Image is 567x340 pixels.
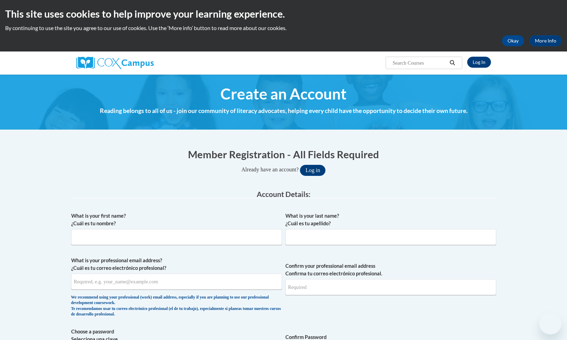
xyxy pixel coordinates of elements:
input: Metadata input [71,274,282,290]
h2: This site uses cookies to help improve your learning experience. [5,7,562,21]
button: Log in [300,165,325,176]
span: Account Details: [257,190,311,198]
span: Create an Account [220,85,347,103]
input: Search Courses [392,59,447,67]
input: Metadata input [71,229,282,245]
h1: Member Registration - All Fields Required [71,147,496,161]
label: What is your first name? ¿Cuál es tu nombre? [71,212,282,227]
a: Log In [467,57,491,68]
h4: Reading belongs to all of us - join our community of literacy advocates, helping every child have... [71,106,496,115]
p: By continuing to use the site you agree to our use of cookies. Use the ‘More info’ button to read... [5,24,562,32]
a: More Info [529,35,562,46]
label: What is your last name? ¿Cuál es tu apellido? [285,212,496,227]
iframe: Button to launch messaging window [539,312,561,334]
img: Cox Campus [76,57,154,69]
span: Already have an account? [242,167,299,172]
input: Required [285,279,496,295]
input: Metadata input [285,229,496,245]
button: Okay [502,35,524,46]
button: Search [447,59,457,67]
div: We recommend using your professional (work) email address, especially if you are planning to use ... [71,295,282,318]
label: Confirm your professional email address Confirma tu correo electrónico profesional. [285,262,496,277]
label: What is your professional email address? ¿Cuál es tu correo electrónico profesional? [71,257,282,272]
